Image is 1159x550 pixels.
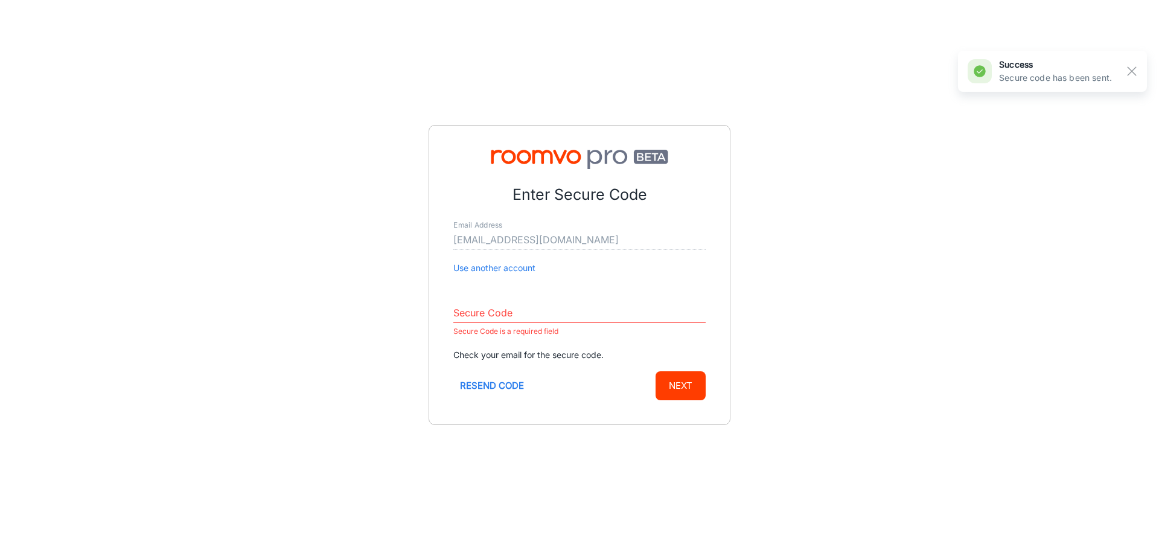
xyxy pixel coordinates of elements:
img: Roomvo PRO Beta [453,150,706,169]
button: Use another account [453,261,535,275]
p: Enter Secure Code [453,184,706,206]
button: Resend code [453,371,531,400]
p: Secure code has been sent. [999,71,1112,85]
p: Secure Code is a required field [453,324,706,339]
input: Enter secure code [453,304,706,323]
p: Check your email for the secure code. [453,348,706,362]
label: Email Address [453,220,502,231]
button: Next [656,371,706,400]
input: myname@example.com [453,231,706,250]
h6: success [999,58,1112,71]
